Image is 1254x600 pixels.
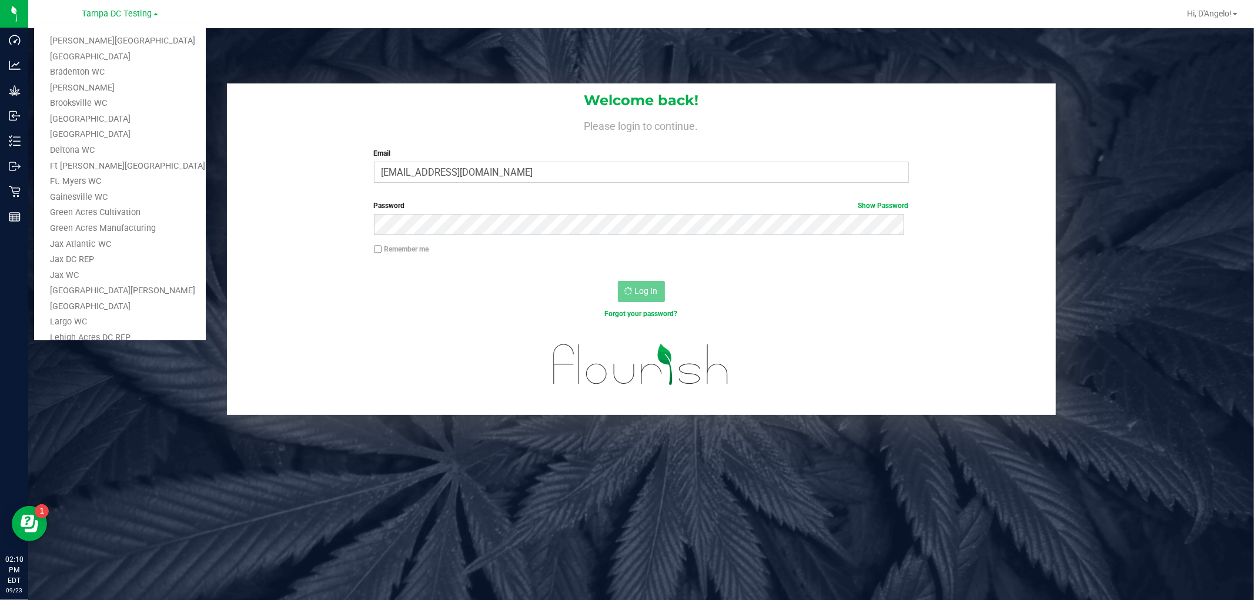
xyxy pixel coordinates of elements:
inline-svg: Analytics [9,59,21,71]
a: [GEOGRAPHIC_DATA] [34,127,206,143]
img: flourish_logo.svg [537,331,745,398]
h1: Welcome back! [227,93,1056,108]
a: Jax WC [34,268,206,284]
a: Brooksville WC [34,96,206,112]
inline-svg: Inbound [9,110,21,122]
inline-svg: Retail [9,186,21,197]
p: 02:10 PM EDT [5,554,23,586]
span: Hi, D'Angelo! [1187,9,1232,18]
inline-svg: Inventory [9,135,21,147]
a: Show Password [858,202,909,210]
a: Lehigh Acres DC REP [34,330,206,346]
a: [GEOGRAPHIC_DATA] [34,112,206,128]
a: Deltona WC [34,143,206,159]
label: Remember me [374,244,429,254]
inline-svg: Grow [9,85,21,96]
iframe: Resource center [12,506,47,541]
a: Bradenton WC [34,65,206,81]
input: Remember me [374,245,382,253]
inline-svg: Reports [9,211,21,223]
span: Log In [635,286,658,296]
a: Gainesville WC [34,190,206,206]
iframe: Resource center unread badge [35,504,49,518]
inline-svg: Dashboard [9,34,21,46]
inline-svg: Outbound [9,160,21,172]
a: Ft. Myers WC [34,174,206,190]
a: Jax DC REP [34,252,206,268]
a: [GEOGRAPHIC_DATA][PERSON_NAME] [34,283,206,299]
a: Largo WC [34,314,206,330]
h4: Please login to continue. [227,118,1056,132]
a: Green Acres Cultivation [34,205,206,221]
p: 09/23 [5,586,23,595]
button: Log In [618,281,665,302]
a: [GEOGRAPHIC_DATA] [34,299,206,315]
a: Jax Atlantic WC [34,237,206,253]
a: [PERSON_NAME][GEOGRAPHIC_DATA] [34,33,206,49]
a: [PERSON_NAME] [34,81,206,96]
a: Ft [PERSON_NAME][GEOGRAPHIC_DATA] [34,159,206,175]
span: Password [374,202,405,210]
span: Tampa DC Testing [82,9,152,19]
a: [GEOGRAPHIC_DATA] [34,49,206,65]
label: Email [374,148,909,159]
a: Forgot your password? [605,310,678,318]
a: Green Acres Manufacturing [34,221,206,237]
